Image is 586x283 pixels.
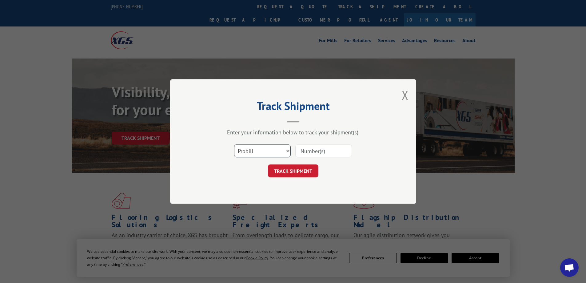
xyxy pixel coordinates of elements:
[201,102,385,113] h2: Track Shipment
[560,258,579,277] div: Open chat
[201,129,385,136] div: Enter your information below to track your shipment(s).
[402,87,409,103] button: Close modal
[295,144,352,157] input: Number(s)
[268,164,318,177] button: TRACK SHIPMENT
